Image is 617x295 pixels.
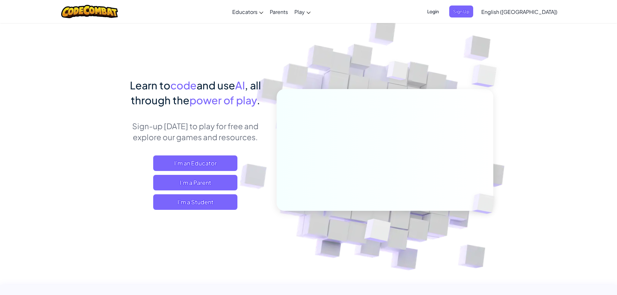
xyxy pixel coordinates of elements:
[153,155,237,171] a: I'm an Educator
[374,48,421,96] img: Overlap cubes
[197,79,235,92] span: and use
[478,3,561,20] a: English ([GEOGRAPHIC_DATA])
[423,6,443,17] button: Login
[124,120,267,142] p: Sign-up [DATE] to play for free and explore our games and resources.
[481,8,557,15] span: English ([GEOGRAPHIC_DATA])
[189,94,257,107] span: power of play
[348,205,406,259] img: Overlap cubes
[229,3,267,20] a: Educators
[461,180,510,227] img: Overlap cubes
[130,79,170,92] span: Learn to
[294,8,305,15] span: Play
[153,194,237,210] button: I'm a Student
[232,8,257,15] span: Educators
[170,79,197,92] span: code
[257,94,260,107] span: .
[459,49,515,103] img: Overlap cubes
[153,175,237,190] a: I'm a Parent
[449,6,473,17] button: Sign Up
[291,3,314,20] a: Play
[61,5,118,18] img: CodeCombat logo
[267,3,291,20] a: Parents
[235,79,245,92] span: AI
